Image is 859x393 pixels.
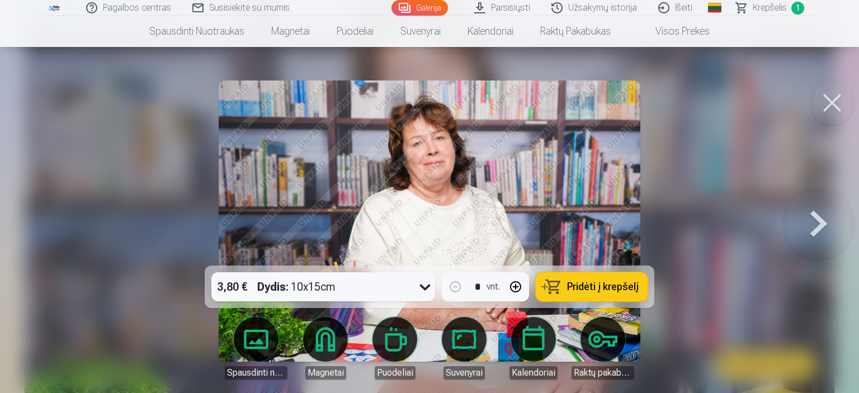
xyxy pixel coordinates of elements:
span: 1 [791,2,804,15]
a: Raktų pakabukas [572,317,634,380]
a: Magnetai [294,317,357,380]
a: Spausdinti nuotraukas [136,16,258,47]
a: Kalendoriai [502,317,565,380]
div: Spausdinti nuotraukas [225,366,287,380]
a: Puodeliai [364,317,426,380]
strong: Dydis : [257,279,289,295]
a: Visos prekės [624,16,723,47]
div: Raktų pakabukas [572,366,634,380]
a: Kalendoriai [454,16,527,47]
a: Suvenyrai [433,317,495,380]
a: Spausdinti nuotraukas [225,317,287,380]
div: vnt. [487,280,500,293]
a: Suvenyrai [387,16,454,47]
a: Magnetai [258,16,323,47]
img: /fa2 [48,4,60,11]
div: Puodeliai [375,366,416,380]
div: 10x15cm [257,272,336,301]
button: Pridėti į krepšelį [536,272,648,301]
div: Kalendoriai [509,366,558,380]
span: Pridėti į krepšelį [567,282,639,292]
span: Krepšelis [753,1,787,15]
div: 3,80 € [211,272,253,301]
a: Puodeliai [323,16,387,47]
div: Magnetai [305,366,346,380]
div: Suvenyrai [443,366,485,380]
a: Raktų pakabukas [527,16,624,47]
